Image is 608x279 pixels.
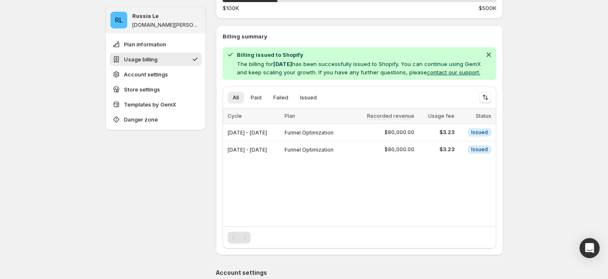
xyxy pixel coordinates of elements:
span: [DATE] - [DATE] [228,129,267,136]
span: Plan information [124,40,166,48]
text: RL [115,16,123,24]
span: [DATE] - [DATE] [228,147,267,153]
span: Usage fee [428,113,454,119]
nav: Pagination [228,232,251,243]
span: Failed [273,94,288,101]
h2: Billing issued to Shopify [237,51,481,59]
span: Templates by GemX [124,100,176,109]
button: Store settings [110,83,202,96]
button: Templates by GemX [110,98,202,111]
span: Paid [251,94,262,101]
span: Recorded revenue [367,113,414,119]
span: $80,000.00 [385,146,414,153]
span: $500K [479,4,496,12]
span: Issued [471,146,488,153]
span: Status [476,113,491,119]
span: Funnel Optimization [285,147,334,153]
span: $3.23 [419,129,454,136]
span: Issued [471,129,488,136]
button: Sort the results [480,91,491,103]
button: Dismiss notification [483,49,495,61]
span: Usage billing [124,55,157,63]
span: $100K [223,4,239,12]
button: Danger zone [110,113,202,126]
span: Account settings [124,70,168,79]
button: Account settings [110,68,202,81]
span: $80,000.00 [385,129,414,136]
span: Store settings [124,85,160,94]
span: Issued [300,94,317,101]
div: Open Intercom Messenger [580,238,600,258]
p: Account settings [216,269,503,277]
p: Russia Le [132,12,159,20]
span: Plan [285,113,295,119]
p: [DOMAIN_NAME][PERSON_NAME] [132,22,201,28]
span: $3.23 [419,146,454,153]
p: Billing summary [223,32,496,41]
span: Funnel Optimization [285,129,334,136]
span: Russia Le [110,12,127,28]
p: The billing for has been successfully issued to Shopify. You can continue using GemX and keep sca... [237,60,481,76]
span: All [233,94,239,101]
button: Plan information [110,38,202,51]
span: Danger zone [124,115,158,124]
button: Usage billing [110,53,202,66]
span: Cycle [228,113,242,119]
button: contact our support. [427,69,480,76]
span: [DATE] [273,61,292,67]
